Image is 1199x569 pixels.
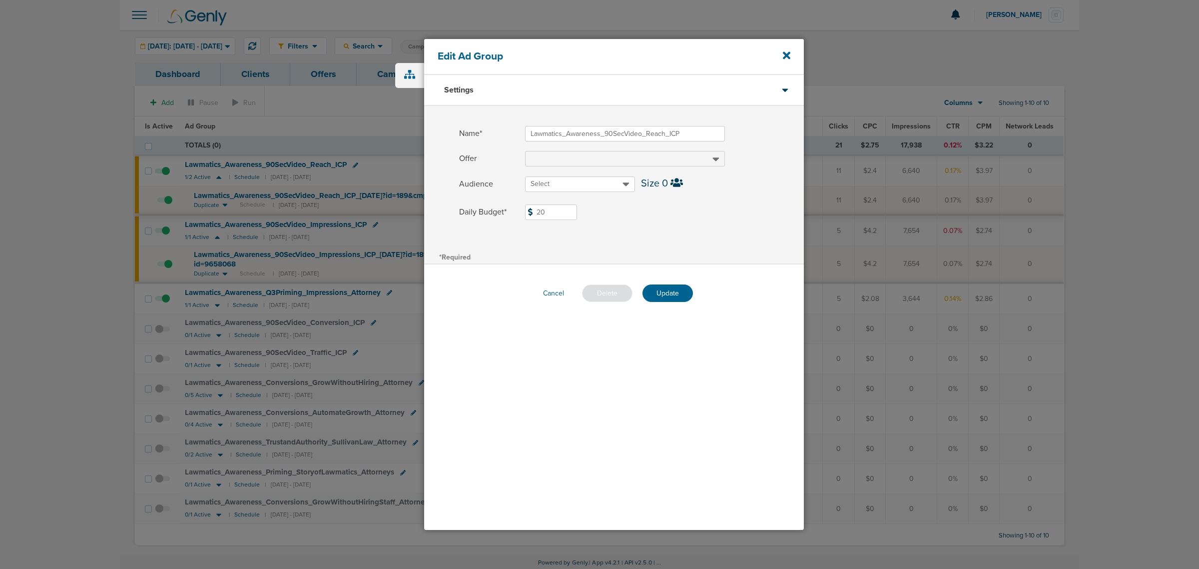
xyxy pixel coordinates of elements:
span: Select [531,179,550,188]
button: Update [642,284,693,302]
span: Size [641,177,659,189]
span: Name* [459,126,519,141]
span: 0 [662,177,668,189]
h3: Settings [444,85,474,95]
input: Daily Budget* [525,204,577,220]
h4: Edit Ad Group [438,50,755,62]
span: Daily Budget* [459,204,519,220]
input: Name* [525,126,725,141]
span: Offer [459,151,519,166]
span: Audience [459,176,519,192]
button: Cancel [535,285,572,301]
span: *Required [439,253,471,261]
